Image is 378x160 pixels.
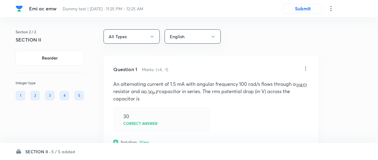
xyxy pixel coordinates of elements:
[104,29,160,44] button: All Types
[45,91,55,100] div: 3
[123,122,158,125] p: Correct answer
[16,91,25,100] div: 1
[142,66,168,73] h6: Marks: (+4, -1)
[16,5,23,12] img: Company Logo
[16,29,84,35] p: Section 2 / 2
[121,139,137,145] h6: Solution
[74,91,84,100] div: 5
[29,5,56,12] span: Emi ac emw
[16,36,84,43] h5: SECTION II
[25,148,50,155] h6: SECTION II ·
[165,29,221,44] button: English
[123,114,129,119] div: 30
[113,140,118,145] img: solution.svg
[113,80,309,102] p: An alternating current of 1.5 mA with angular frequency 100 rad/s flows through a resistor and a ...
[139,140,149,145] p: View
[16,51,84,65] button: Reorder
[296,83,307,87] img: 10 k \Omega
[113,66,137,73] h5: Question 1
[60,91,69,100] div: 4
[16,5,24,12] a: Company Logo
[30,91,40,100] div: 2
[16,80,84,86] p: Integer type
[51,148,75,155] h6: 5 / 5 added
[283,4,322,13] button: Submit
[63,6,143,12] span: Dummy test | [DATE] · 11:25 PM - 12:25 AM
[144,90,159,95] img: 0.50 \mu F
